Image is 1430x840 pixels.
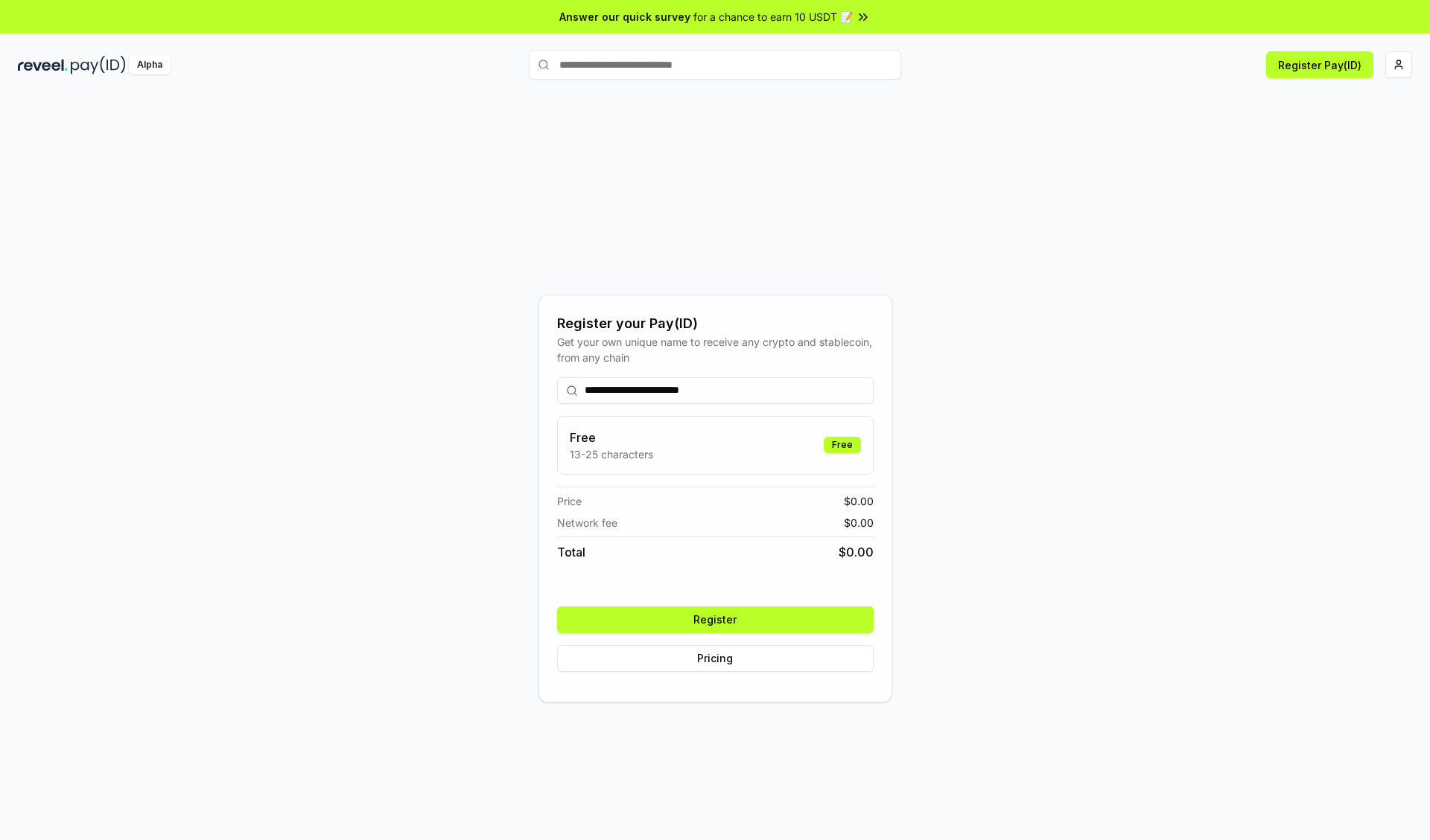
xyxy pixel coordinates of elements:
[557,543,585,561] span: Total
[844,493,874,509] span: $ 0.00
[557,313,874,334] div: Register your Pay(ID)
[824,437,861,453] div: Free
[839,543,874,561] span: $ 0.00
[557,515,617,530] span: Network fee
[557,645,874,672] button: Pricing
[844,515,874,530] span: $ 0.00
[1266,51,1373,78] button: Register Pay(ID)
[71,56,126,74] img: pay_id
[557,493,582,509] span: Price
[570,446,653,462] p: 13-25 characters
[129,56,171,74] div: Alpha
[557,334,874,365] div: Get your own unique name to receive any crypto and stablecoin, from any chain
[693,9,853,25] span: for a chance to earn 10 USDT 📝
[570,429,653,446] h3: Free
[559,9,690,25] span: Answer our quick survey
[557,606,874,633] button: Register
[18,56,68,74] img: reveel_dark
